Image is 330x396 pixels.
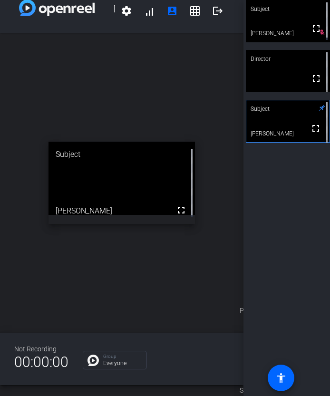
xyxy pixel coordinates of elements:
mat-icon: fullscreen [310,123,321,134]
img: Chat Icon [87,355,99,366]
mat-icon: grid_on [189,5,201,17]
p: Everyone [103,360,142,366]
mat-icon: logout [212,5,223,17]
mat-icon: fullscreen [311,23,322,34]
mat-icon: fullscreen [311,73,322,84]
div: Subject [246,100,330,118]
mat-icon: account_box [166,5,178,17]
div: Director [246,50,330,68]
mat-icon: fullscreen [175,204,187,216]
p: Group [103,354,142,359]
span: 00:00:00 [14,350,68,374]
div: Not Recording [14,344,68,354]
mat-icon: settings [121,5,132,17]
div: Speaker [240,386,297,396]
div: Subject [49,142,194,167]
mat-icon: accessibility [275,372,287,384]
